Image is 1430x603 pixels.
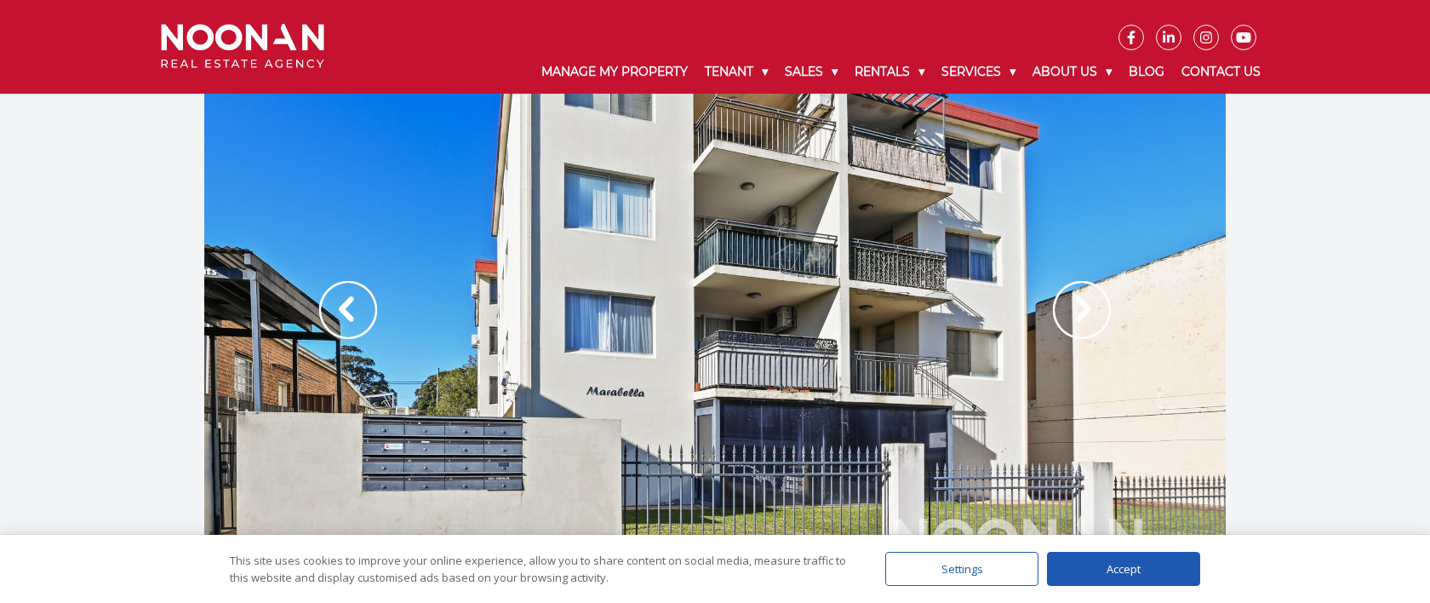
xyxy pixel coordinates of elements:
a: About Us [1024,50,1120,94]
a: Rentals [846,50,933,94]
a: Contact Us [1173,50,1269,94]
img: Arrow slider [1053,281,1111,339]
a: Manage My Property [533,50,696,94]
a: Tenant [696,50,776,94]
a: Blog [1120,50,1173,94]
a: Sales [776,50,846,94]
img: Arrow slider [319,281,377,339]
div: Accept [1047,552,1200,586]
div: Settings [885,552,1038,586]
img: Noonan Real Estate Agency [161,24,324,69]
a: Services [933,50,1024,94]
div: This site uses cookies to improve your online experience, allow you to share content on social me... [230,552,851,586]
